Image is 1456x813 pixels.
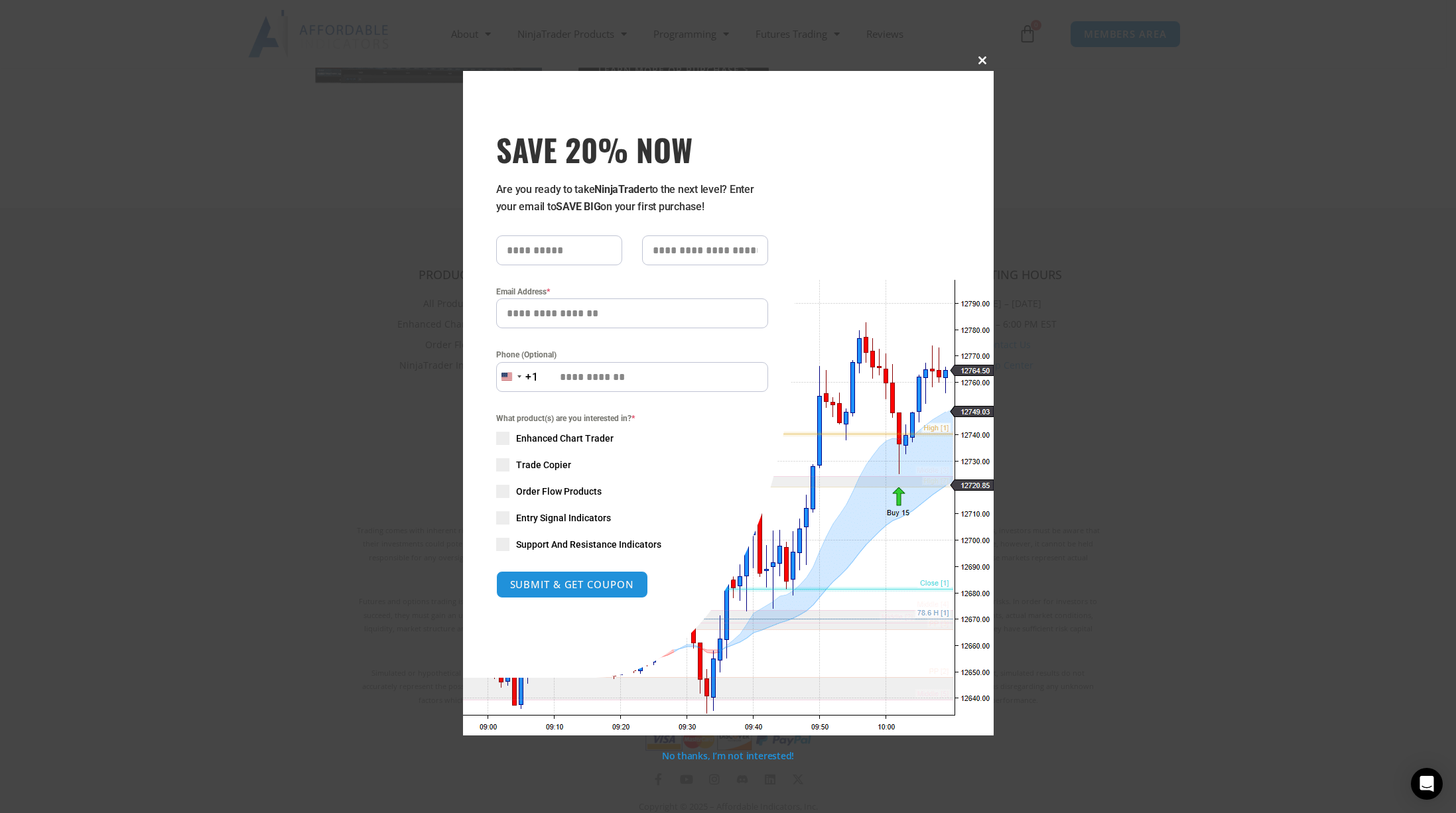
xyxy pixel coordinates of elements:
label: Phone (Optional) [496,348,768,361]
strong: NinjaTrader [594,183,649,196]
p: Are you ready to take to the next level? Enter your email to on your first purchase! [496,181,768,216]
button: Selected country [496,362,539,392]
span: Support And Resistance Indicators [516,538,661,551]
span: What product(s) are you interested in? [496,412,768,425]
label: Trade Copier [496,458,768,471]
div: Open Intercom Messenger [1411,768,1443,800]
span: Entry Signal Indicators [516,511,611,525]
strong: SAVE BIG [556,200,600,213]
span: SAVE 20% NOW [496,131,768,168]
label: Enhanced Chart Trader [496,432,768,445]
label: Entry Signal Indicators [496,511,768,525]
span: Enhanced Chart Trader [516,432,614,445]
label: Support And Resistance Indicators [496,538,768,551]
span: Order Flow Products [516,485,602,498]
label: Order Flow Products [496,485,768,498]
label: Email Address [496,285,768,298]
span: Trade Copier [516,458,571,471]
a: No thanks, I’m not interested! [662,749,794,762]
div: +1 [525,369,539,386]
button: SUBMIT & GET COUPON [496,571,648,598]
